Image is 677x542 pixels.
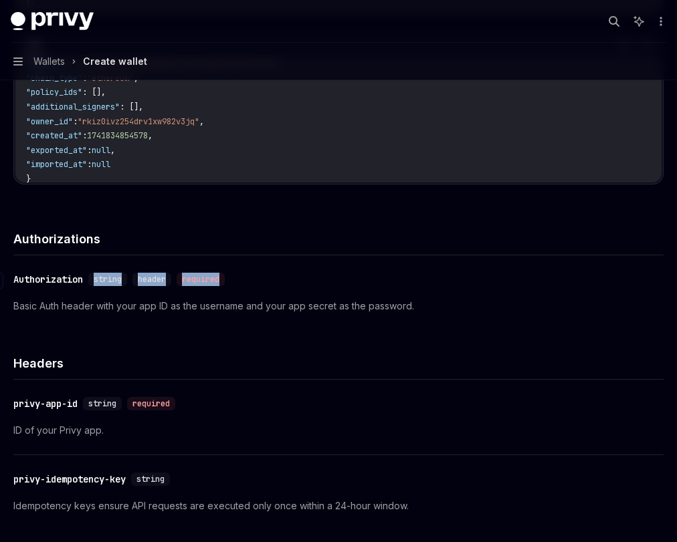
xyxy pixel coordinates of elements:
span: : [73,116,78,127]
div: required [177,273,225,286]
span: header [138,274,166,285]
span: : [87,159,92,170]
span: , [110,145,115,156]
span: "ethereum" [87,73,134,84]
div: privy-app-id [13,397,78,410]
span: : [], [120,102,143,112]
span: null [92,159,110,170]
span: : [87,145,92,156]
h4: Headers [13,354,664,372]
span: string [88,398,116,409]
span: null [92,145,110,156]
span: : [82,73,87,84]
button: More actions [653,12,666,31]
span: 1741834854578 [87,130,148,141]
span: "owner_id" [26,116,73,127]
span: Wallets [33,53,65,70]
div: Create wallet [83,53,147,70]
img: dark logo [11,12,94,31]
span: "chain_type" [26,73,82,84]
span: string [94,274,122,285]
h4: Authorizations [13,230,664,248]
span: "imported_at" [26,159,87,170]
div: Authorization [13,273,83,286]
span: : [82,130,87,141]
div: privy-idempotency-key [13,472,126,486]
span: "exported_at" [26,145,87,156]
span: "rkiz0ivz254drv1xw982v3jq" [78,116,199,127]
span: } [26,174,31,184]
span: , [134,73,138,84]
p: ID of your Privy app. [13,422,664,438]
div: required [127,397,175,410]
span: string [136,474,165,485]
p: Idempotency keys ensure API requests are executed only once within a 24-hour window. [13,498,664,514]
span: , [199,116,204,127]
p: Basic Auth header with your app ID as the username and your app secret as the password. [13,298,664,314]
span: : [], [82,87,106,98]
span: "created_at" [26,130,82,141]
span: "additional_signers" [26,102,120,112]
span: "policy_ids" [26,87,82,98]
span: , [148,130,153,141]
